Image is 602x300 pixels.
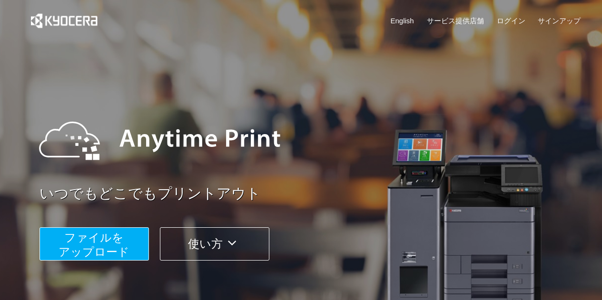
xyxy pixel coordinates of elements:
a: ログイン [497,16,525,26]
a: サービス提供店舗 [427,16,484,26]
span: ファイルを ​​アップロード [59,231,129,258]
button: 使い方 [160,227,269,261]
a: サインアップ [538,16,581,26]
button: ファイルを​​アップロード [39,227,149,261]
a: いつでもどこでもプリントアウト [39,184,587,204]
a: English [391,16,414,26]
